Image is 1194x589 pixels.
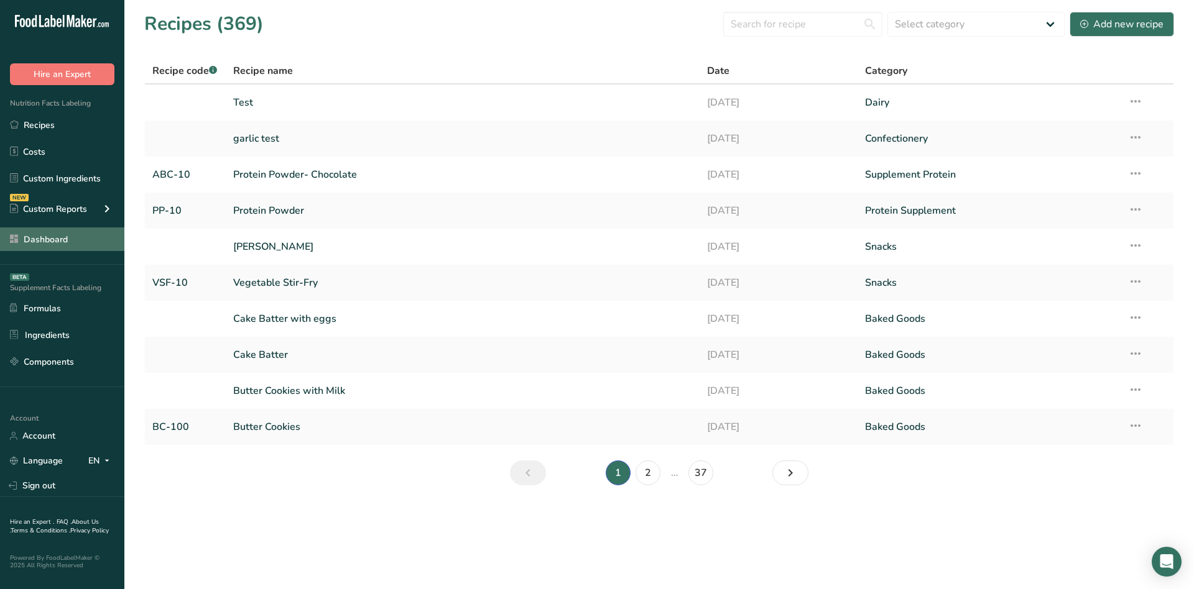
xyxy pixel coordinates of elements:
[233,414,692,440] a: Butter Cookies
[233,378,692,404] a: Butter Cookies with Milk
[865,342,1113,368] a: Baked Goods
[865,198,1113,224] a: Protein Supplement
[10,194,29,201] div: NEW
[707,198,850,224] a: [DATE]
[707,162,850,188] a: [DATE]
[152,162,218,188] a: ABC-10
[688,460,713,485] a: Page 37.
[10,273,29,281] div: BETA
[865,306,1113,332] a: Baked Goods
[233,126,692,152] a: garlic test
[865,270,1113,296] a: Snacks
[11,526,70,535] a: Terms & Conditions .
[707,89,850,116] a: [DATE]
[772,460,808,485] a: Next page
[152,64,217,78] span: Recipe code
[233,89,692,116] a: Test
[865,234,1113,260] a: Snacks
[152,270,218,296] a: VSF-10
[1152,547,1182,577] div: Open Intercom Messenger
[865,414,1113,440] a: Baked Goods
[10,518,54,526] a: Hire an Expert .
[152,414,218,440] a: BC-100
[233,198,692,224] a: Protein Powder
[10,203,87,216] div: Custom Reports
[57,518,72,526] a: FAQ .
[707,63,729,78] span: Date
[10,63,114,85] button: Hire an Expert
[88,454,114,468] div: EN
[510,460,546,485] a: Previous page
[707,342,850,368] a: [DATE]
[152,198,218,224] a: PP-10
[144,10,264,38] h1: Recipes (369)
[233,306,692,332] a: Cake Batter with eggs
[707,414,850,440] a: [DATE]
[865,89,1113,116] a: Dairy
[865,378,1113,404] a: Baked Goods
[70,526,109,535] a: Privacy Policy
[636,460,660,485] a: Page 2.
[233,63,293,78] span: Recipe name
[707,378,850,404] a: [DATE]
[707,306,850,332] a: [DATE]
[865,63,907,78] span: Category
[10,450,63,472] a: Language
[233,162,692,188] a: Protein Powder- Chocolate
[233,234,692,260] a: [PERSON_NAME]
[10,518,99,535] a: About Us .
[233,270,692,296] a: Vegetable Stir-Fry
[707,234,850,260] a: [DATE]
[10,554,114,569] div: Powered By FoodLabelMaker © 2025 All Rights Reserved
[707,126,850,152] a: [DATE]
[707,270,850,296] a: [DATE]
[1070,12,1174,37] button: Add new recipe
[865,162,1113,188] a: Supplement Protein
[233,342,692,368] a: Cake Batter
[1080,17,1164,32] div: Add new recipe
[865,126,1113,152] a: Confectionery
[723,12,882,37] input: Search for recipe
